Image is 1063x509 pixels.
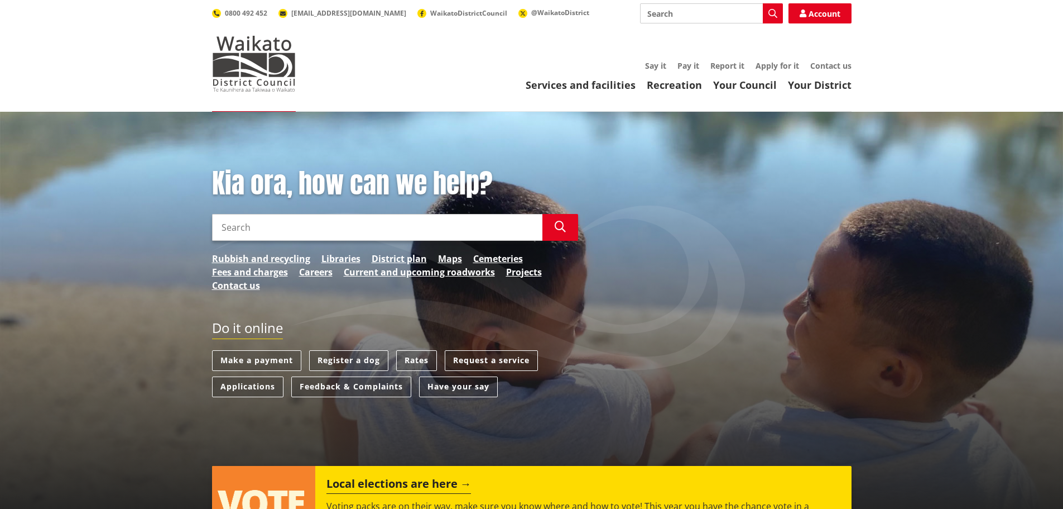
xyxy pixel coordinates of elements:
[326,477,471,494] h2: Local elections are here
[445,350,538,371] a: Request a service
[212,350,301,371] a: Make a payment
[212,279,260,292] a: Contact us
[299,265,333,279] a: Careers
[225,8,267,18] span: 0800 492 452
[710,60,744,71] a: Report it
[810,60,852,71] a: Contact us
[647,78,702,92] a: Recreation
[713,78,777,92] a: Your Council
[430,8,507,18] span: WaikatoDistrictCouncil
[309,350,388,371] a: Register a dog
[438,252,462,265] a: Maps
[417,8,507,18] a: WaikatoDistrictCouncil
[372,252,427,265] a: District plan
[788,78,852,92] a: Your District
[677,60,699,71] a: Pay it
[212,265,288,279] a: Fees and charges
[212,252,310,265] a: Rubbish and recycling
[344,265,495,279] a: Current and upcoming roadworks
[278,8,406,18] a: [EMAIL_ADDRESS][DOMAIN_NAME]
[212,8,267,18] a: 0800 492 452
[645,60,666,71] a: Say it
[756,60,799,71] a: Apply for it
[212,214,542,241] input: Search input
[291,377,411,397] a: Feedback & Complaints
[473,252,523,265] a: Cemeteries
[531,8,589,17] span: @WaikatoDistrict
[212,168,578,200] h1: Kia ora, how can we help?
[321,252,360,265] a: Libraries
[788,3,852,23] a: Account
[212,36,296,92] img: Waikato District Council - Te Kaunihera aa Takiwaa o Waikato
[526,78,636,92] a: Services and facilities
[506,265,542,279] a: Projects
[212,377,283,397] a: Applications
[518,8,589,17] a: @WaikatoDistrict
[419,377,498,397] a: Have your say
[640,3,783,23] input: Search input
[212,320,283,340] h2: Do it online
[396,350,437,371] a: Rates
[291,8,406,18] span: [EMAIL_ADDRESS][DOMAIN_NAME]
